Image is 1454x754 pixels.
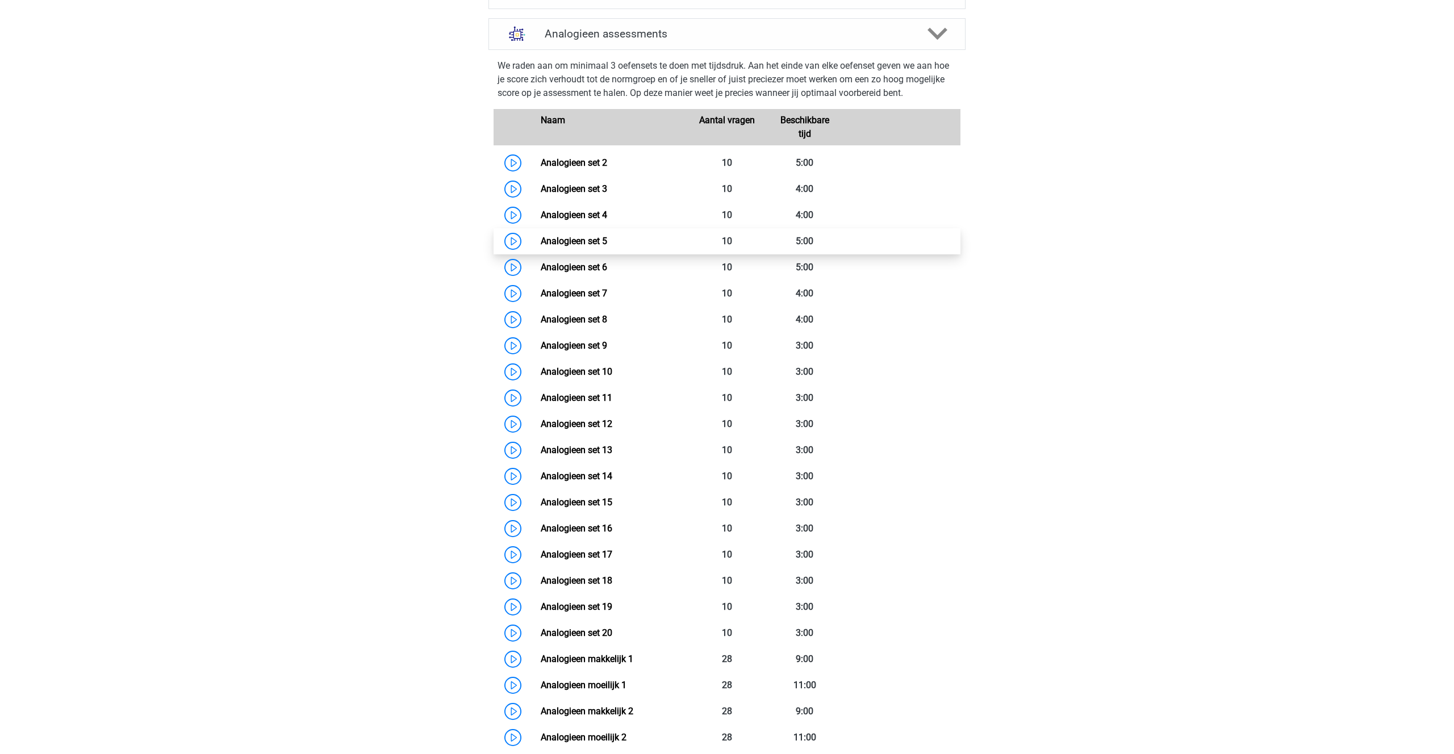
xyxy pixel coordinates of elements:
a: Analogieen set 10 [541,366,612,377]
a: Analogieen set 8 [541,314,607,325]
a: Analogieen set 17 [541,549,612,560]
a: Analogieen set 11 [541,392,612,403]
a: Analogieen set 6 [541,262,607,273]
a: Analogieen set 20 [541,627,612,638]
a: Analogieen set 15 [541,497,612,508]
a: Analogieen set 5 [541,236,607,246]
a: Analogieen set 19 [541,601,612,612]
a: Analogieen makkelijk 1 [541,654,633,664]
a: Analogieen moeilijk 2 [541,732,626,743]
a: Analogieen set 3 [541,183,607,194]
h4: Analogieen assessments [545,27,909,40]
div: Aantal vragen [688,114,766,141]
a: Analogieen set 4 [541,210,607,220]
a: Analogieen set 2 [541,157,607,168]
p: We raden aan om minimaal 3 oefensets te doen met tijdsdruk. Aan het einde van elke oefenset geven... [498,59,956,100]
a: assessments Analogieen assessments [484,18,970,50]
div: Beschikbare tijd [766,114,843,141]
a: Analogieen set 9 [541,340,607,351]
a: Analogieen makkelijk 2 [541,706,633,717]
a: Analogieen set 16 [541,523,612,534]
a: Analogieen set 14 [541,471,612,481]
a: Analogieen set 18 [541,575,612,586]
a: Analogieen set 12 [541,418,612,429]
div: Naam [532,114,688,141]
a: Analogieen moeilijk 1 [541,680,626,690]
a: Analogieen set 13 [541,445,612,455]
img: analogieen assessments [503,19,532,48]
a: Analogieen set 7 [541,288,607,299]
